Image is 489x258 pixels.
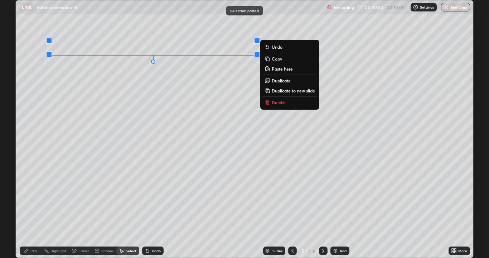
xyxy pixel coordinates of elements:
[30,249,37,253] div: Pen
[101,249,113,253] div: Shapes
[300,249,307,253] div: 5
[22,4,32,10] p: LIVE
[263,64,316,73] button: Paste here
[441,3,470,11] button: End Class
[78,249,89,253] div: Eraser
[272,100,285,105] p: Delete
[37,4,77,10] p: Rotational motion -6
[458,249,467,253] div: More
[413,4,418,10] img: class-settings-icons
[272,78,291,83] p: Duplicate
[272,66,293,72] p: Paste here
[126,249,136,253] div: Select
[327,4,333,10] img: recording.375f2c34.svg
[340,249,347,253] div: Add
[333,248,338,254] img: add-slide-button
[50,249,66,253] div: Highlight
[263,76,316,85] button: Duplicate
[263,43,316,51] button: Undo
[312,248,316,254] div: 6
[272,88,315,94] p: Duplicate to new slide
[272,249,282,253] div: Slides
[272,44,282,50] p: Undo
[444,4,449,10] img: end-class-cross
[272,56,282,62] p: Copy
[263,86,316,95] button: Duplicate to new slide
[308,249,310,253] div: /
[152,249,161,253] div: Undo
[263,98,316,107] button: Delete
[334,5,354,10] p: Recording
[420,5,434,9] p: Settings
[263,54,316,63] button: Copy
